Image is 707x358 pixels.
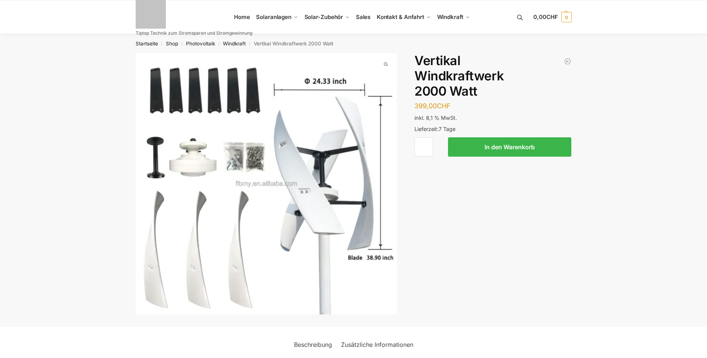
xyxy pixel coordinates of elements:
span: / [178,41,186,47]
a: Solaranlagen [253,0,301,34]
span: Lieferzeit: [414,126,455,132]
input: Produktmenge [414,137,433,157]
a: Zusätzliche Informationen [337,336,418,354]
span: 0,00 [533,13,558,20]
span: 7 Tage [439,126,455,132]
bdi: 399,00 [414,102,451,110]
a: Solar-Zubehör [301,0,353,34]
span: Kontakt & Anfahrt [377,13,424,20]
a: Photovoltaik [186,41,215,47]
a: Windkraftanlage für Garten Terrasse [564,58,571,65]
a: Kontakt & Anfahrt [373,0,434,34]
span: / [246,41,253,47]
nav: Breadcrumb [122,34,585,53]
span: 0 [561,12,572,22]
a: Sales [353,0,373,34]
span: Windkraft [437,13,463,20]
span: / [158,41,166,47]
img: Vertikal Windrad [136,53,397,314]
span: Solar-Zubehör [304,13,343,20]
span: Sales [356,13,371,20]
span: CHF [546,13,558,20]
span: / [215,41,223,47]
h1: Vertikal Windkraftwerk 2000 Watt [414,53,571,99]
span: inkl. 8,1 % MwSt. [414,115,457,121]
a: Windkraft [223,41,246,47]
button: In den Warenkorb [448,137,571,157]
a: 0,00CHF 0 [533,6,571,28]
span: CHF [437,102,451,110]
a: Shop [166,41,178,47]
a: Windkraft [434,0,473,34]
a: Vertikal WindradHd63d2b51b2484c83bf992b756e770dc5o [136,53,397,314]
a: Beschreibung [290,336,337,354]
a: Startseite [136,41,158,47]
span: Solaranlagen [256,13,291,20]
p: Tiptop Technik zum Stromsparen und Stromgewinnung [136,31,252,35]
